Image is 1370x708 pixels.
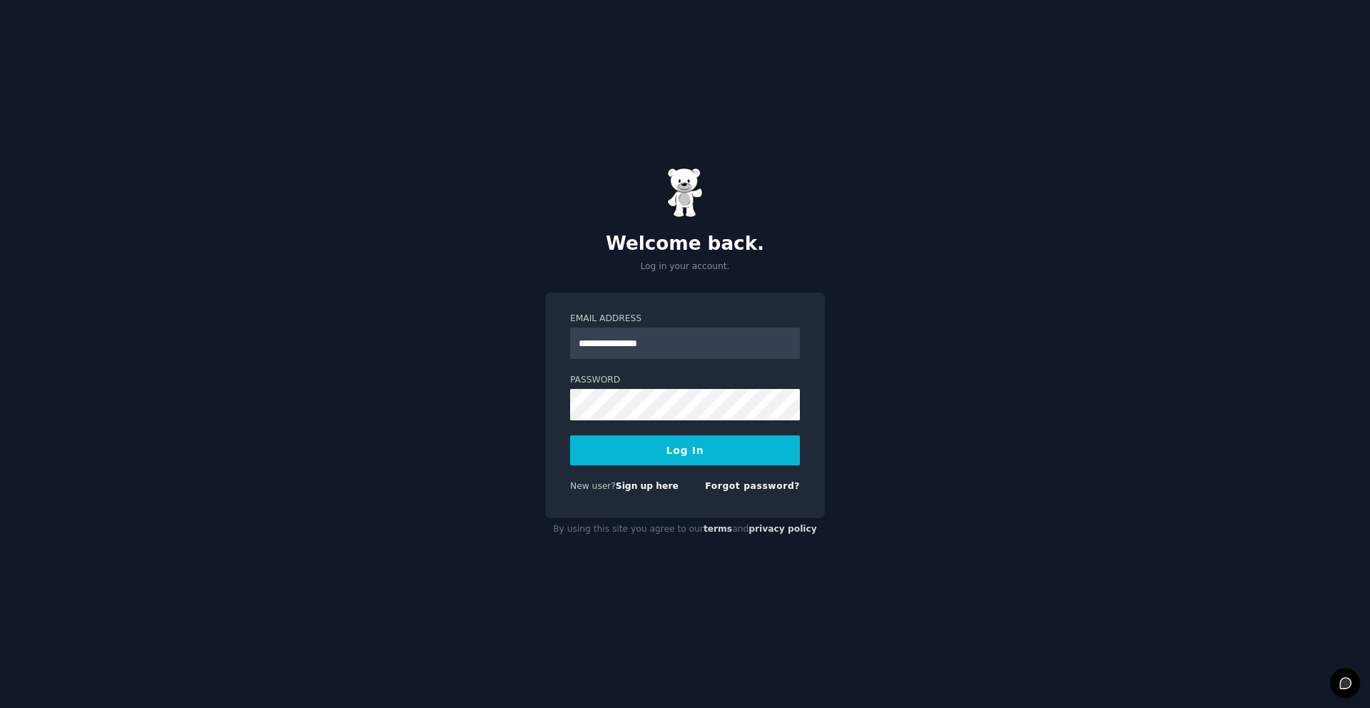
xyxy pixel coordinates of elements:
[570,435,800,465] button: Log In
[705,481,800,491] a: Forgot password?
[749,524,817,534] a: privacy policy
[570,313,800,325] label: Email Address
[616,481,679,491] a: Sign up here
[545,261,825,273] p: Log in your account.
[704,524,732,534] a: terms
[570,481,616,491] span: New user?
[667,168,703,218] img: Gummy Bear
[545,233,825,256] h2: Welcome back.
[570,374,800,387] label: Password
[545,518,825,541] div: By using this site you agree to our and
